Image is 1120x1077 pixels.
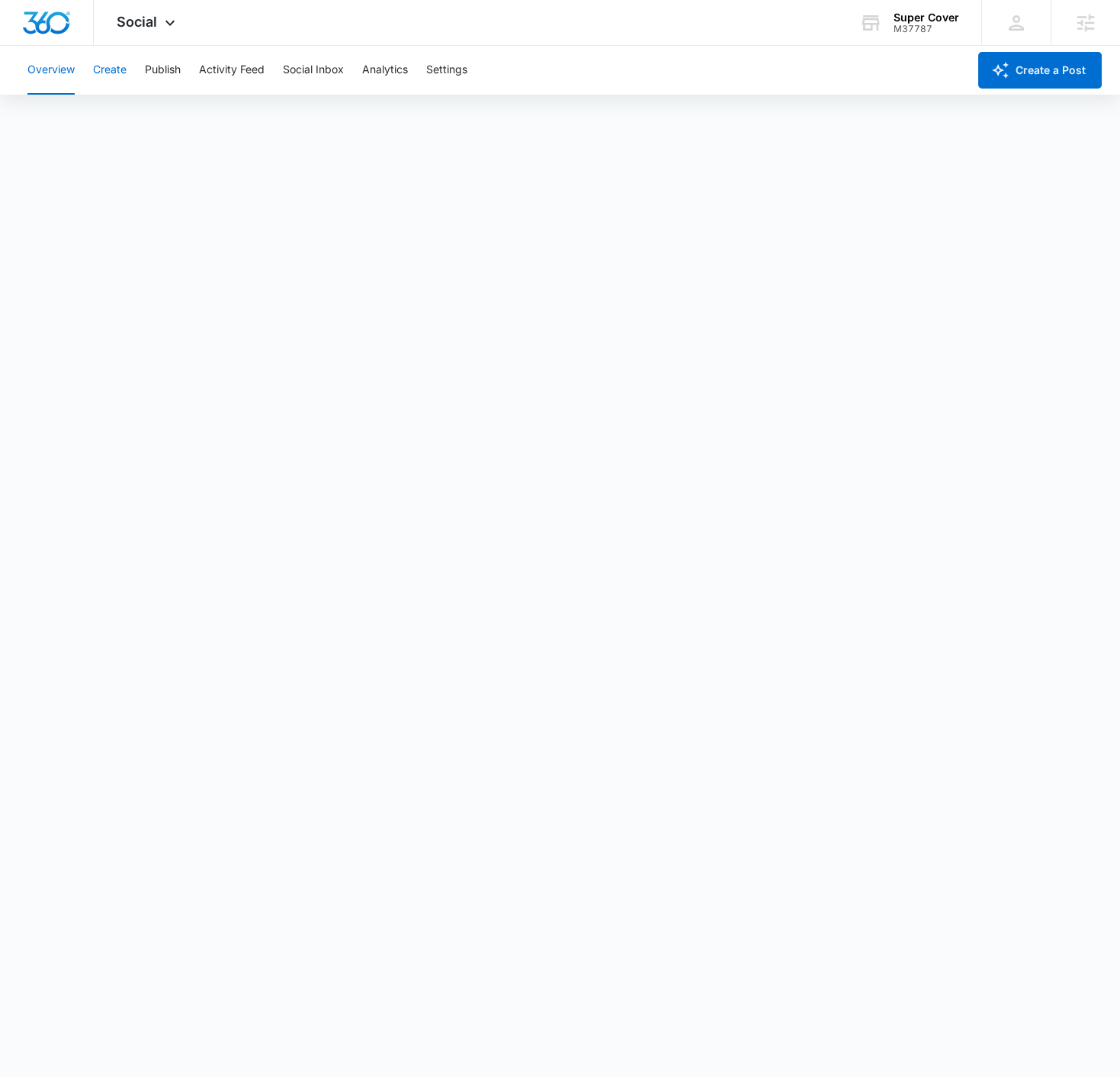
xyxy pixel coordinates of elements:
button: Create a Post [978,52,1102,89]
button: Activity Feed [199,46,265,95]
span: Social [117,14,157,30]
div: account id [894,24,959,34]
div: account name [894,11,959,24]
button: Settings [426,46,467,95]
button: Publish [145,46,181,95]
button: Overview [27,46,75,95]
button: Create [93,46,127,95]
button: Social Inbox [283,46,344,95]
button: Analytics [362,46,408,95]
